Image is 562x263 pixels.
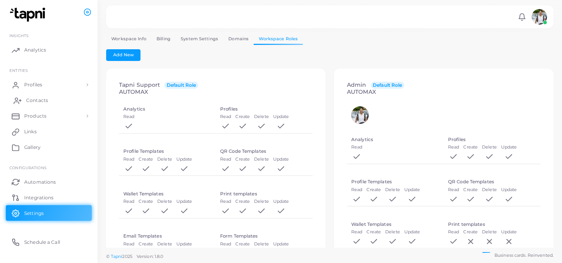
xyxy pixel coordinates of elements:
[463,144,478,150] label: Create
[494,252,553,259] span: Business cards. Reinvented.
[220,241,231,247] label: Read
[220,156,231,163] label: Read
[347,82,404,96] h4: Admin
[351,106,369,124] img: avatar
[366,229,381,235] label: Create
[254,156,269,163] label: Delete
[157,156,172,163] label: Delete
[24,113,46,120] span: Products
[482,187,497,193] label: Delete
[123,199,134,205] label: Read
[347,88,376,95] span: AUTOMAX
[6,124,92,140] a: Links
[220,106,238,112] h5: Profiles
[24,128,37,135] span: Links
[482,229,497,235] label: Delete
[123,241,134,247] label: Read
[404,187,420,193] label: Update
[6,140,92,155] a: Gallery
[24,239,60,246] span: Schedule a Call
[448,187,459,193] label: Read
[151,33,176,45] a: Billing
[157,199,172,205] label: Delete
[164,82,198,89] span: Default Role
[448,137,466,142] h5: Profiles
[6,205,92,221] a: Settings
[385,229,400,235] label: Delete
[137,254,164,259] span: Version: 1.8.0
[351,222,391,227] h5: Wallet Templates
[220,114,231,120] label: Read
[501,187,517,193] label: Update
[351,187,362,193] label: Read
[119,88,148,95] span: AUTOMAX
[123,148,164,154] h5: Profile Templates
[235,241,250,247] label: Create
[6,234,92,250] a: Schedule a Call
[119,82,198,96] h4: Tapni Support
[24,47,46,54] span: Analytics
[448,179,494,184] h5: QR Code Templates
[482,144,497,150] label: Delete
[254,199,269,205] label: Delete
[24,81,42,88] span: Profiles
[220,191,257,197] h5: Print templates
[448,229,459,235] label: Read
[9,68,28,73] span: ENTITIES
[273,241,289,247] label: Update
[123,156,134,163] label: Read
[235,156,250,163] label: Create
[122,253,132,260] span: 2025
[106,253,163,260] span: ©
[529,9,549,25] a: avatar
[139,199,153,205] label: Create
[9,165,46,170] span: Configurations
[24,194,53,201] span: Integrations
[463,187,478,193] label: Create
[385,187,400,193] label: Delete
[24,179,56,186] span: Automations
[273,114,289,120] label: Update
[223,33,254,45] a: Domains
[139,241,153,247] label: Create
[351,144,362,150] label: Read
[501,144,517,150] label: Update
[106,33,151,45] a: Workspace Info
[176,241,192,247] label: Update
[235,199,250,205] label: Create
[351,229,362,235] label: Read
[123,106,145,112] h5: Analytics
[24,210,44,217] span: Settings
[235,114,250,120] label: Create
[123,233,162,239] h5: Email Templates
[157,241,172,247] label: Delete
[254,241,269,247] label: Delete
[273,199,289,205] label: Update
[501,229,517,235] label: Update
[254,114,269,120] label: Delete
[7,7,50,22] img: logo
[273,156,289,163] label: Update
[448,222,485,227] h5: Print templates
[123,191,164,197] h5: Wallet Templates
[6,108,92,124] a: Products
[448,144,459,150] label: Read
[6,77,92,93] a: Profiles
[123,114,134,120] label: Read
[220,199,231,205] label: Read
[176,199,192,205] label: Update
[351,137,373,142] h5: Analytics
[254,33,303,45] a: Workspace Roles
[371,82,404,89] span: Default Role
[113,52,134,57] span: Add New
[463,229,478,235] label: Create
[176,33,223,45] a: System Settings
[6,42,92,58] a: Analytics
[6,93,92,108] a: Contacts
[176,156,192,163] label: Update
[139,156,153,163] label: Create
[24,144,41,151] span: Gallery
[9,33,28,38] span: INSIGHTS
[366,187,381,193] label: Create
